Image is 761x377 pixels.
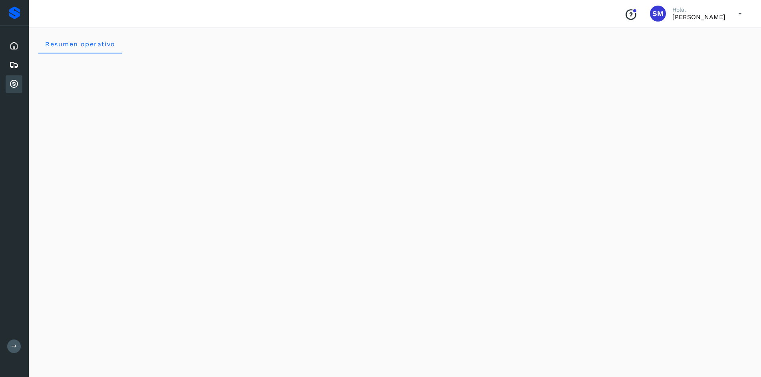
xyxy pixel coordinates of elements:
[45,40,115,48] span: Resumen operativo
[6,37,22,55] div: Inicio
[672,13,725,21] p: SAUL MARES PEREZ
[672,6,725,13] p: Hola,
[6,56,22,74] div: Embarques
[6,75,22,93] div: Cuentas por cobrar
